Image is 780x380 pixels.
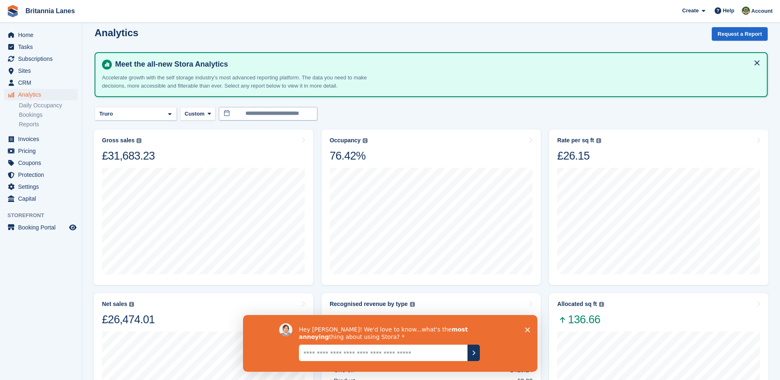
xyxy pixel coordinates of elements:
[557,149,601,163] div: £26.15
[19,120,78,128] a: Reports
[18,193,67,204] span: Capital
[129,302,134,307] img: icon-info-grey-7440780725fd019a000dd9b08b2336e03edf1995a4989e88bcd33f0948082b44.svg
[18,65,67,76] span: Sites
[363,138,368,143] img: icon-info-grey-7440780725fd019a000dd9b08b2336e03edf1995a4989e88bcd33f0948082b44.svg
[102,149,155,163] div: £31,683.23
[682,7,699,15] span: Create
[599,302,604,307] img: icon-info-grey-7440780725fd019a000dd9b08b2336e03edf1995a4989e88bcd33f0948082b44.svg
[4,157,78,169] a: menu
[557,313,604,327] span: 136.66
[4,77,78,88] a: menu
[4,29,78,41] a: menu
[18,29,67,41] span: Home
[137,138,141,143] img: icon-info-grey-7440780725fd019a000dd9b08b2336e03edf1995a4989e88bcd33f0948082b44.svg
[112,60,760,69] h4: Meet the all-new Stora Analytics
[410,302,415,307] img: icon-info-grey-7440780725fd019a000dd9b08b2336e03edf1995a4989e88bcd33f0948082b44.svg
[102,74,390,90] p: Accelerate growth with the self storage industry's most advanced reporting platform. The data you...
[102,313,155,327] div: £26,474.01
[330,301,408,308] div: Recognised revenue by type
[4,181,78,192] a: menu
[557,301,597,308] div: Allocated sq ft
[4,41,78,53] a: menu
[4,133,78,145] a: menu
[4,222,78,233] a: menu
[18,89,67,100] span: Analytics
[102,301,127,308] div: Net sales
[18,53,67,65] span: Subscriptions
[4,193,78,204] a: menu
[18,145,67,157] span: Pricing
[557,137,594,144] div: Rate per sq ft
[180,107,215,120] button: Custom
[4,145,78,157] a: menu
[98,110,116,118] div: Truro
[7,5,19,17] img: stora-icon-8386f47178a22dfd0bd8f6a31ec36ba5ce8667c1dd55bd0f319d3a0aa187defe.svg
[95,27,139,38] h2: Analytics
[19,111,78,119] a: Bookings
[18,169,67,181] span: Protection
[19,102,78,109] a: Daily Occupancy
[742,7,750,15] img: Sam Wooldridge
[330,137,361,144] div: Occupancy
[4,65,78,76] a: menu
[751,7,773,15] span: Account
[243,315,537,372] iframe: Survey by David from Stora
[723,7,734,15] span: Help
[18,181,67,192] span: Settings
[18,77,67,88] span: CRM
[4,169,78,181] a: menu
[4,53,78,65] a: menu
[22,4,78,18] a: Britannia Lanes
[596,138,601,143] img: icon-info-grey-7440780725fd019a000dd9b08b2336e03edf1995a4989e88bcd33f0948082b44.svg
[102,137,134,144] div: Gross sales
[18,222,67,233] span: Booking Portal
[7,211,82,220] span: Storefront
[185,110,204,118] span: Custom
[68,222,78,232] a: Preview store
[18,157,67,169] span: Coupons
[712,27,768,41] button: Request a Report
[4,89,78,100] a: menu
[330,149,368,163] div: 76.42%
[18,41,67,53] span: Tasks
[18,133,67,145] span: Invoices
